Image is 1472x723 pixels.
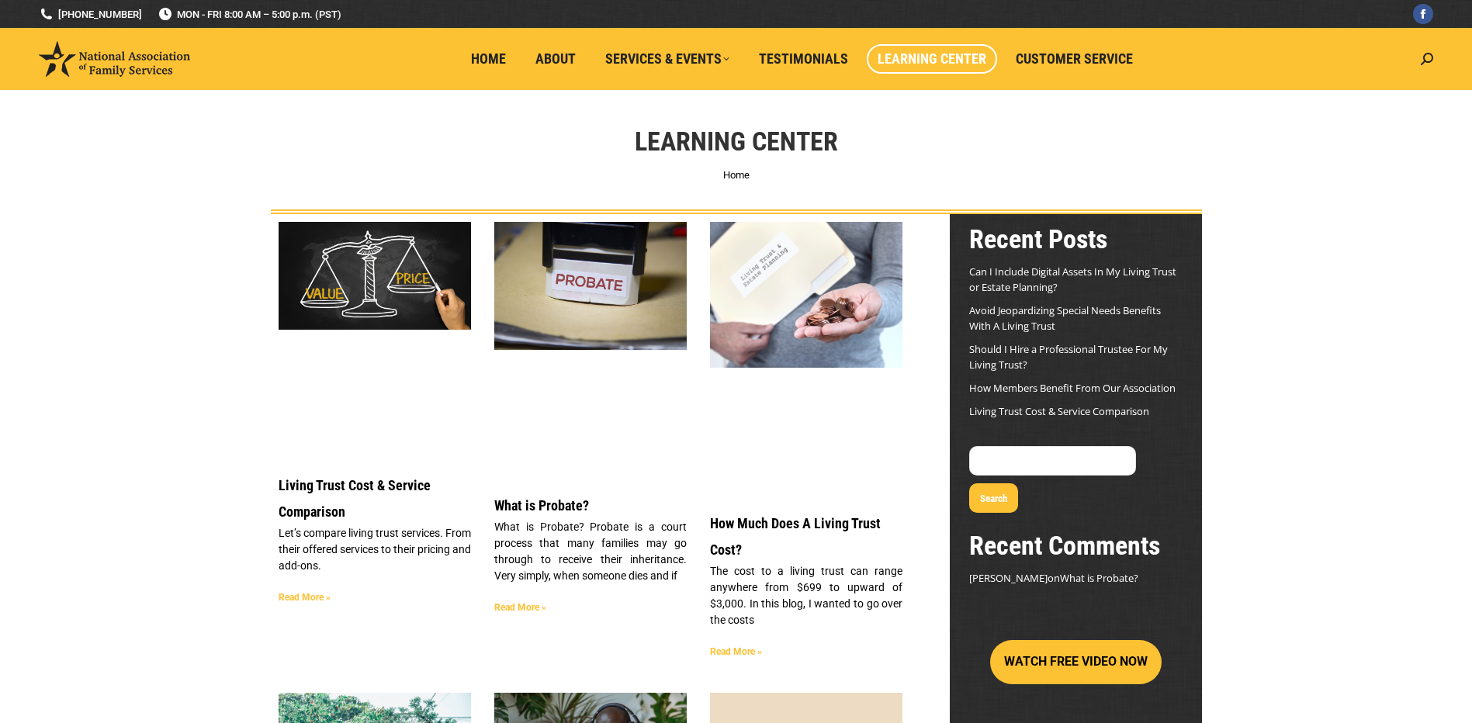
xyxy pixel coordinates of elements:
p: The cost to a living trust can range anywhere from $699 to upward of $3,000. In this blog, I want... [710,563,902,628]
a: How Members Benefit From Our Association [969,381,1176,395]
a: About [525,44,587,74]
a: Living Trust Cost & Service Comparison [969,404,1149,418]
a: Learning Center [867,44,997,74]
p: Let’s compare living trust services. From their offered services to their pricing and add-ons. [279,525,471,574]
a: Avoid Jeopardizing Special Needs Benefits With A Living Trust [969,303,1161,333]
a: Customer Service [1005,44,1144,74]
a: Testimonials [748,44,859,74]
span: MON - FRI 8:00 AM – 5:00 p.m. (PST) [158,7,341,22]
span: [PERSON_NAME] [969,571,1048,585]
h1: Learning Center [635,124,838,158]
img: Living Trust Service and Price Comparison Blog Image [279,222,471,330]
span: About [535,50,576,67]
a: [PHONE_NUMBER] [39,7,142,22]
a: Read more about How Much Does A Living Trust Cost? [710,646,762,657]
h2: Recent Posts [969,222,1183,256]
a: Home [723,169,750,181]
a: Living Trust Cost & Service Comparison [279,477,431,520]
button: Search [969,483,1018,513]
a: Living Trust Cost [710,222,902,495]
a: How Much Does A Living Trust Cost? [710,515,881,558]
h2: Recent Comments [969,528,1183,562]
footer: on [969,570,1183,586]
p: What is Probate? Probate is a court process that many families may go through to receive their in... [494,519,687,584]
a: What is Probate? [494,222,687,477]
a: WATCH FREE VIDEO NOW [990,655,1162,669]
a: Should I Hire a Professional Trustee For My Living Trust? [969,342,1168,372]
span: Learning Center [878,50,986,67]
span: Testimonials [759,50,848,67]
a: Read more about What is Probate? [494,602,546,613]
a: Home [460,44,517,74]
span: Services & Events [605,50,729,67]
span: Home [471,50,506,67]
a: What is Probate? [1060,571,1138,585]
a: Read more about Living Trust Cost & Service Comparison [279,592,331,603]
a: Living Trust Service and Price Comparison Blog Image [279,222,471,457]
a: Can I Include Digital Assets In My Living Trust or Estate Planning? [969,265,1176,294]
img: National Association of Family Services [39,41,190,77]
span: Customer Service [1016,50,1133,67]
img: What is Probate? [494,222,687,350]
button: WATCH FREE VIDEO NOW [990,640,1162,684]
a: What is Probate? [494,497,589,514]
a: Facebook page opens in new window [1413,4,1433,24]
img: Living Trust Cost [710,222,902,368]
